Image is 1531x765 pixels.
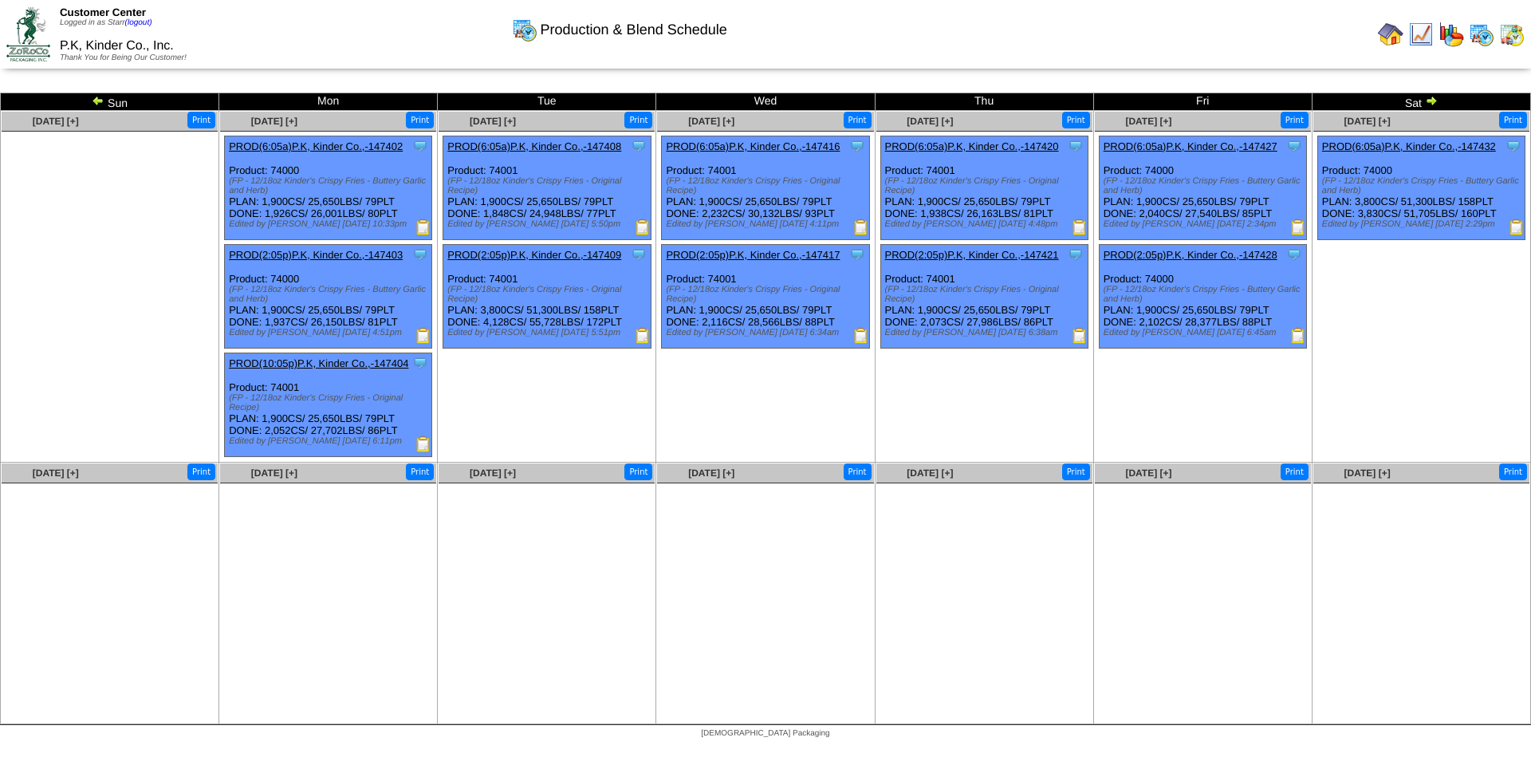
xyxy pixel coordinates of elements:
span: Production & Blend Schedule [541,22,727,38]
button: Print [1281,112,1309,128]
div: (FP - 12/18oz Kinder's Crispy Fries - Original Recipe) [447,176,650,195]
img: Tooltip [1068,246,1084,262]
img: calendarprod.gif [1469,22,1494,47]
button: Print [844,112,872,128]
a: PROD(10:05p)P.K, Kinder Co.,-147404 [229,357,408,369]
td: Tue [438,93,656,111]
a: [DATE] [+] [33,116,79,127]
td: Thu [875,93,1093,111]
img: Tooltip [849,246,865,262]
img: Production Report [415,436,431,452]
div: Edited by [PERSON_NAME] [DATE] 2:29pm [1322,219,1525,229]
div: (FP - 12/18oz Kinder's Crispy Fries - Original Recipe) [885,176,1088,195]
div: Product: 74000 PLAN: 1,900CS / 25,650LBS / 79PLT DONE: 1,937CS / 26,150LBS / 81PLT [225,245,432,349]
a: PROD(2:05p)P.K, Kinder Co.,-147417 [666,249,840,261]
img: Production Report [1072,328,1088,344]
a: [DATE] [+] [907,116,953,127]
span: [DEMOGRAPHIC_DATA] Packaging [701,729,829,738]
img: line_graph.gif [1408,22,1434,47]
div: Product: 74001 PLAN: 3,800CS / 51,300LBS / 158PLT DONE: 4,128CS / 55,728LBS / 172PLT [443,245,651,349]
div: Product: 74000 PLAN: 1,900CS / 25,650LBS / 79PLT DONE: 2,102CS / 28,377LBS / 88PLT [1099,245,1306,349]
div: Product: 74000 PLAN: 3,800CS / 51,300LBS / 158PLT DONE: 3,830CS / 51,705LBS / 160PLT [1317,136,1525,240]
a: [DATE] [+] [907,467,953,479]
div: (FP - 12/18oz Kinder's Crispy Fries - Buttery Garlic and Herb) [229,176,431,195]
div: Product: 74000 PLAN: 1,900CS / 25,650LBS / 79PLT DONE: 1,926CS / 26,001LBS / 80PLT [225,136,432,240]
a: [DATE] [+] [688,116,734,127]
div: Edited by [PERSON_NAME] [DATE] 2:34pm [1104,219,1306,229]
img: Tooltip [412,138,428,154]
img: graph.gif [1439,22,1464,47]
div: Product: 74001 PLAN: 1,900CS / 25,650LBS / 79PLT DONE: 2,052CS / 27,702LBS / 86PLT [225,353,432,457]
img: Production Report [1072,219,1088,235]
button: Print [1062,112,1090,128]
button: Print [624,112,652,128]
td: Mon [219,93,438,111]
img: Production Report [853,328,869,344]
button: Print [187,112,215,128]
span: P.K, Kinder Co., Inc. [60,39,174,53]
div: (FP - 12/18oz Kinder's Crispy Fries - Original Recipe) [666,285,868,304]
a: [DATE] [+] [470,467,516,479]
img: ZoRoCo_Logo(Green%26Foil)%20jpg.webp [6,7,50,61]
div: Edited by [PERSON_NAME] [DATE] 5:51pm [447,328,650,337]
img: calendarprod.gif [512,17,537,42]
a: PROD(2:05p)P.K, Kinder Co.,-147428 [1104,249,1277,261]
div: Edited by [PERSON_NAME] [DATE] 5:50pm [447,219,650,229]
button: Print [624,463,652,480]
a: [DATE] [+] [1125,467,1171,479]
a: [DATE] [+] [470,116,516,127]
span: [DATE] [+] [1344,467,1391,479]
button: Print [844,463,872,480]
div: Product: 74000 PLAN: 1,900CS / 25,650LBS / 79PLT DONE: 2,040CS / 27,540LBS / 85PLT [1099,136,1306,240]
div: Edited by [PERSON_NAME] [DATE] 10:33pm [229,219,431,229]
div: Product: 74001 PLAN: 1,900CS / 25,650LBS / 79PLT DONE: 2,073CS / 27,986LBS / 86PLT [880,245,1088,349]
a: PROD(6:05a)P.K, Kinder Co.,-147416 [666,140,840,152]
img: Production Report [1290,219,1306,235]
td: Fri [1093,93,1312,111]
span: Thank You for Being Our Customer! [60,53,187,62]
img: arrowleft.gif [92,94,104,107]
a: [DATE] [+] [251,467,297,479]
div: Product: 74001 PLAN: 1,900CS / 25,650LBS / 79PLT DONE: 1,938CS / 26,163LBS / 81PLT [880,136,1088,240]
img: Tooltip [1068,138,1084,154]
button: Print [406,112,434,128]
img: Tooltip [631,138,647,154]
div: (FP - 12/18oz Kinder's Crispy Fries - Buttery Garlic and Herb) [229,285,431,304]
a: PROD(2:05p)P.K, Kinder Co.,-147421 [885,249,1059,261]
div: (FP - 12/18oz Kinder's Crispy Fries - Buttery Garlic and Herb) [1104,176,1306,195]
img: Production Report [635,328,651,344]
a: [DATE] [+] [33,467,79,479]
img: Tooltip [1286,246,1302,262]
img: Production Report [1509,219,1525,235]
a: PROD(6:05a)P.K, Kinder Co.,-147420 [885,140,1059,152]
div: Product: 74001 PLAN: 1,900CS / 25,650LBS / 79PLT DONE: 1,848CS / 24,948LBS / 77PLT [443,136,651,240]
span: Customer Center [60,6,146,18]
td: Sun [1,93,219,111]
a: PROD(6:05a)P.K, Kinder Co.,-147402 [229,140,403,152]
a: [DATE] [+] [1125,116,1171,127]
div: (FP - 12/18oz Kinder's Crispy Fries - Original Recipe) [229,393,431,412]
button: Print [1281,463,1309,480]
a: [DATE] [+] [1344,116,1391,127]
td: Sat [1312,93,1530,111]
a: (logout) [125,18,152,27]
div: (FP - 12/18oz Kinder's Crispy Fries - Original Recipe) [885,285,1088,304]
a: PROD(2:05p)P.K, Kinder Co.,-147403 [229,249,403,261]
div: Edited by [PERSON_NAME] [DATE] 6:38am [885,328,1088,337]
img: Tooltip [412,355,428,371]
div: Edited by [PERSON_NAME] [DATE] 4:11pm [666,219,868,229]
button: Print [1062,463,1090,480]
a: [DATE] [+] [688,467,734,479]
div: (FP - 12/18oz Kinder's Crispy Fries - Buttery Garlic and Herb) [1104,285,1306,304]
img: home.gif [1378,22,1403,47]
a: PROD(6:05a)P.K, Kinder Co.,-147432 [1322,140,1496,152]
